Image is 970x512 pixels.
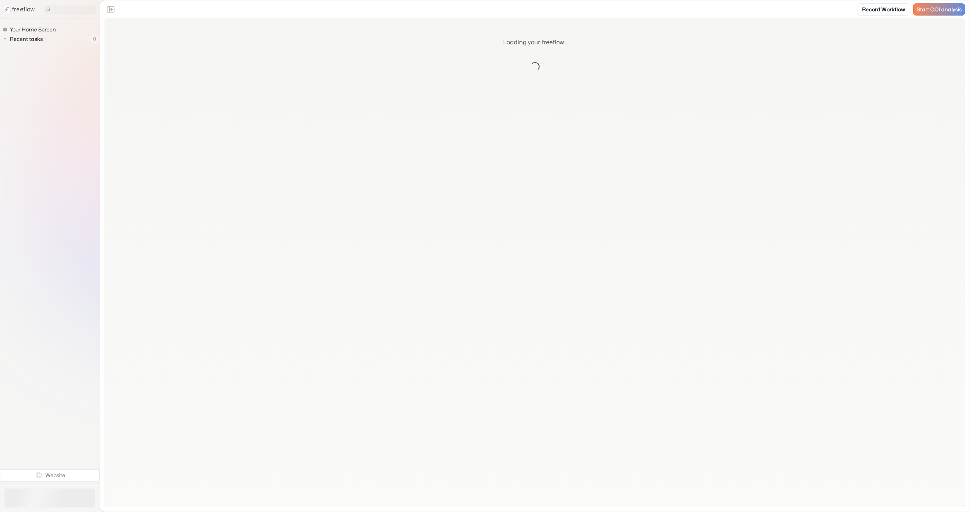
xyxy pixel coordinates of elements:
[8,35,45,43] span: Recent tasks
[2,34,46,44] button: Recent tasks
[2,25,59,34] a: Your Home Screen
[89,34,100,44] span: 0
[105,3,117,16] button: Close the sidebar
[917,6,962,13] span: Start COI analysis
[8,26,58,33] span: Your Home Screen
[503,38,567,47] p: Loading your freeflow...
[913,3,965,16] a: Start COI analysis
[12,5,35,14] p: freeflow
[857,3,910,16] a: Record Workflow
[3,5,35,14] a: freeflow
